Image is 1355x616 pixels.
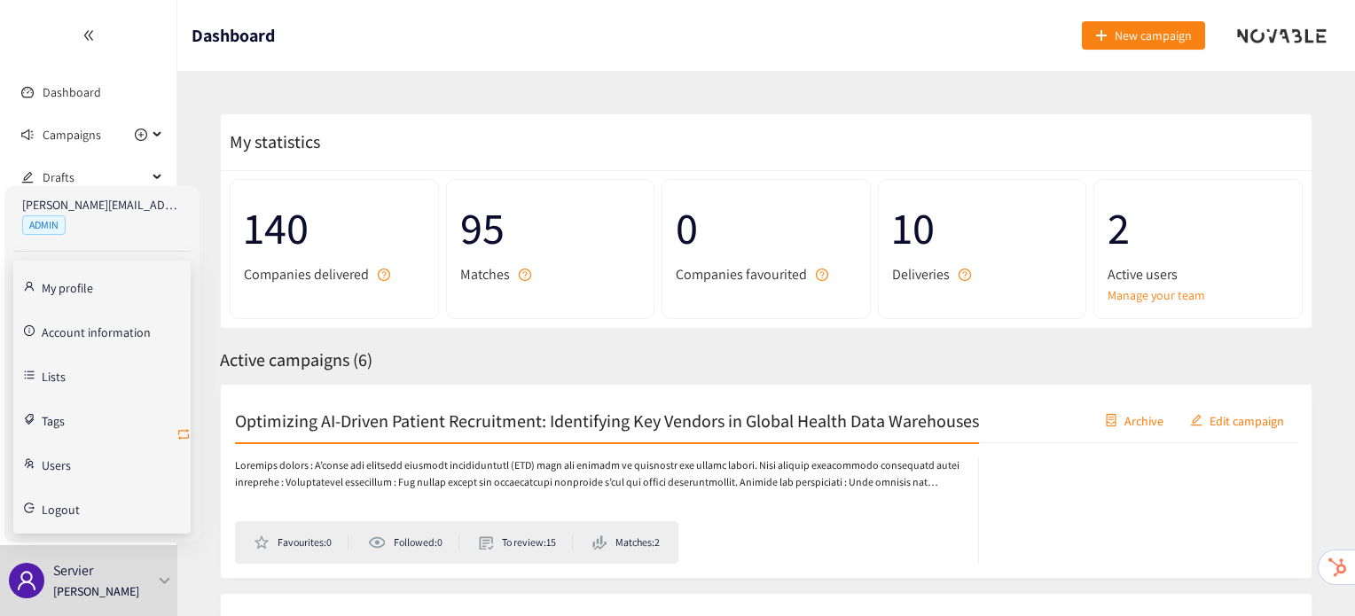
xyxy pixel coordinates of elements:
[42,323,151,339] a: Account information
[22,215,66,235] span: ADMIN
[1177,406,1297,434] button: editEdit campaign
[43,117,101,152] span: Campaigns
[221,130,320,153] span: My statistics
[42,503,80,516] span: Logout
[892,263,950,285] span: Deliveries
[42,278,93,294] a: My profile
[592,534,660,550] li: Matches: 2
[368,534,458,550] li: Followed: 0
[24,503,35,513] span: logout
[519,269,531,281] span: question-circle
[244,263,369,285] span: Companies delivered
[235,408,979,433] h2: Optimizing AI-Driven Patient Recruitment: Identifying Key Vendors in Global Health Data Warehouses​
[220,348,372,371] span: Active campaigns ( 6 )
[42,367,66,383] a: Lists
[676,193,857,263] span: 0
[42,411,65,427] a: Tags
[176,421,191,449] button: retweet
[676,263,807,285] span: Companies favourited
[959,269,971,281] span: question-circle
[378,269,390,281] span: question-circle
[254,534,349,550] li: Favourites: 0
[244,193,425,263] span: 140
[460,263,510,285] span: Matches
[176,427,191,444] span: retweet
[816,269,828,281] span: question-circle
[1105,414,1117,428] span: container
[135,129,147,141] span: plus-circle
[1266,531,1355,616] iframe: Chat Widget
[220,384,1312,579] a: Optimizing AI-Driven Patient Recruitment: Identifying Key Vendors in Global Health Data Warehouse...
[16,570,37,591] span: user
[479,534,573,550] li: To review: 15
[1108,285,1288,305] a: Manage your team
[53,559,93,581] p: Servier
[82,29,95,42] span: double-left
[1082,21,1205,50] button: plusNew campaign
[42,456,71,472] a: Users
[21,129,34,141] span: sound
[43,160,147,195] span: Drafts
[1124,410,1163,430] span: Archive
[1190,414,1202,428] span: edit
[22,195,182,214] p: [PERSON_NAME][EMAIL_ADDRESS][DOMAIN_NAME]
[1092,406,1177,434] button: containerArchive
[53,581,139,601] p: [PERSON_NAME]
[1115,26,1192,45] span: New campaign
[1108,193,1288,263] span: 2
[1108,263,1178,285] span: Active users
[892,193,1073,263] span: 10
[21,171,34,183] span: edit
[43,84,101,100] a: Dashboard
[460,193,641,263] span: 95
[1095,29,1108,43] span: plus
[1210,410,1284,430] span: Edit campaign
[235,457,960,491] p: Loremips dolors : A’conse adi elitsedd eiusmodt incididuntutl (ETD) magn ali enimadm ve quisnostr...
